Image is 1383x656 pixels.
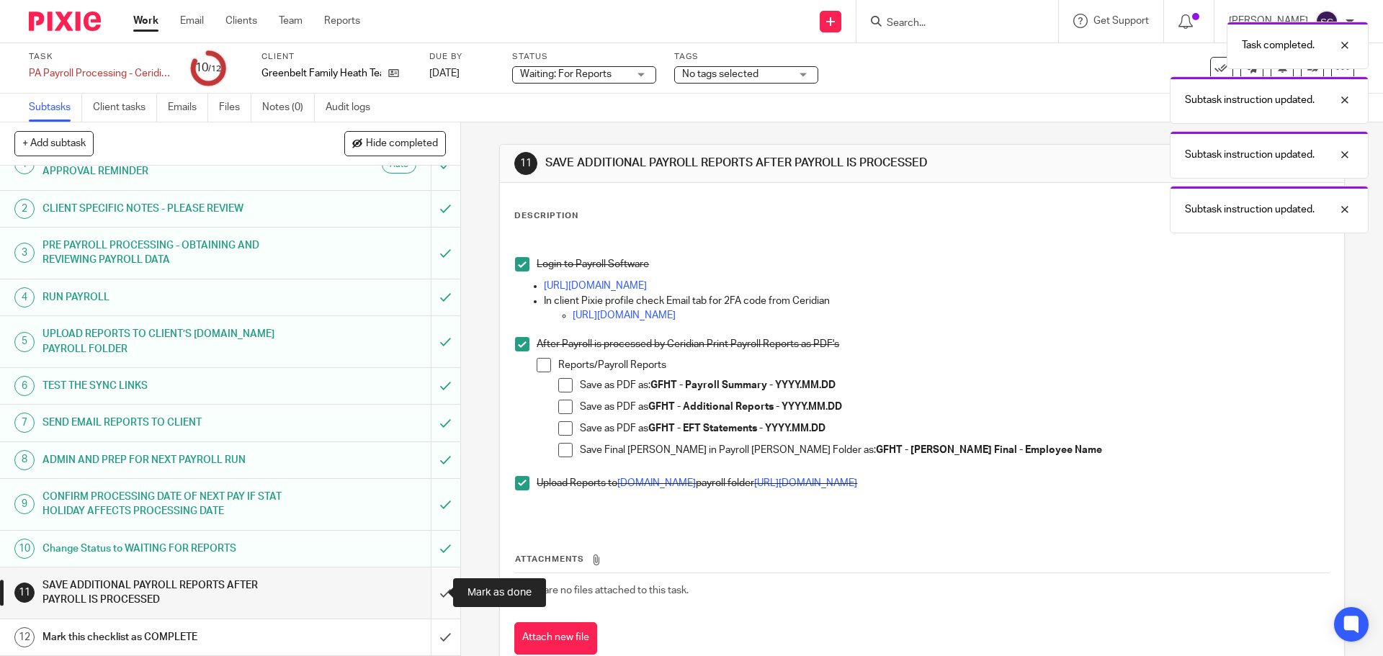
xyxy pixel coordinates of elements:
[261,51,411,63] label: Client
[42,575,292,611] h1: SAVE ADDITIONAL PAYROLL REPORTS AFTER PAYROLL IS PROCESSED
[429,51,494,63] label: Due by
[344,131,446,156] button: Hide completed
[544,281,647,291] a: [URL][DOMAIN_NAME]
[544,294,1328,308] p: In client Pixie profile check Email tab for 2FA code from Ceridian
[512,51,656,63] label: Status
[682,69,758,79] span: No tags selected
[1185,148,1315,162] p: Subtask instruction updated.
[14,583,35,603] div: 11
[1242,38,1315,53] p: Task completed.
[42,287,292,308] h1: RUN PAYROLL
[14,539,35,559] div: 10
[93,94,157,122] a: Client tasks
[14,627,35,647] div: 12
[674,51,818,63] label: Tags
[14,494,35,514] div: 9
[515,585,689,596] span: There are no files attached to this task.
[29,94,82,122] a: Subtasks
[514,210,578,222] p: Description
[580,400,1328,414] p: Save as PDF as
[520,69,612,79] span: Waiting: For Reports
[650,380,836,390] strong: GFHT - Payroll Summary - YYYY.MM.DD
[261,66,381,81] p: Greenbelt Family Heath Team
[1185,93,1315,107] p: Subtask instruction updated.
[14,131,94,156] button: + Add subtask
[14,376,35,396] div: 6
[14,413,35,433] div: 7
[225,14,257,28] a: Clients
[1185,202,1315,217] p: Subtask instruction updated.
[168,94,208,122] a: Emails
[366,138,438,150] span: Hide completed
[14,287,35,307] div: 4
[42,323,292,360] h1: UPLOAD REPORTS TO CLIENT’S [DOMAIN_NAME] PAYROLL FOLDER
[219,94,251,122] a: Files
[42,412,292,433] h1: SEND EMAIL REPORTS TO CLIENT
[537,257,1328,271] p: Login to Payroll Software
[545,156,953,171] h1: SAVE ADDITIONAL PAYROLL REPORTS AFTER PAYROLL IS PROCESSED
[537,476,1328,490] p: Upload Reports to payroll folder
[279,14,303,28] a: Team
[42,375,292,397] h1: TEST THE SYNC LINKS
[429,68,460,78] span: [DATE]
[29,12,101,31] img: Pixie
[42,198,292,220] h1: CLIENT SPECIFIC NOTES - PLEASE REVIEW
[14,450,35,470] div: 8
[326,94,381,122] a: Audit logs
[617,478,696,488] a: [DOMAIN_NAME]
[42,235,292,271] h1: PRE PAYROLL PROCESSING - OBTAINING AND REVIEWING PAYROLL DATA
[580,443,1328,457] p: Save Final [PERSON_NAME] in Payroll [PERSON_NAME] Folder as:
[754,478,857,488] a: [URL][DOMAIN_NAME]
[180,14,204,28] a: Email
[580,378,1328,392] p: Save as PDF as:
[324,14,360,28] a: Reports
[558,358,1328,372] p: Reports/Payroll Reports
[515,555,584,563] span: Attachments
[1315,10,1338,33] img: svg%3E
[208,65,221,73] small: /12
[14,243,35,263] div: 3
[514,152,537,175] div: 11
[262,94,315,122] a: Notes (0)
[195,60,221,76] div: 10
[42,486,292,523] h1: CONFIRM PROCESSING DATE OF NEXT PAY IF STAT HOLIDAY AFFECTS PROCESSING DATE
[42,626,292,648] h1: Mark this checklist as COMPLETE
[514,622,597,655] button: Attach new file
[133,14,158,28] a: Work
[42,449,292,471] h1: ADMIN AND PREP FOR NEXT PAYROLL RUN
[29,66,173,81] div: PA Payroll Processing - Ceridian - Bi-Weekly
[537,337,1328,351] p: After Payroll is processed by Ceridian Print Payroll Reports as PDF's
[29,51,173,63] label: Task
[42,538,292,560] h1: Change Status to WAITING FOR REPORTS
[648,423,825,433] strong: GFHT - EFT Statements - YYYY.MM.DD
[14,199,35,219] div: 2
[573,310,676,320] a: [URL][DOMAIN_NAME]
[14,332,35,352] div: 5
[648,402,842,412] strong: GFHT - Additional Reports - YYYY.MM.DD
[580,421,1328,436] p: Save as PDF as
[876,445,1102,455] strong: GFHT - [PERSON_NAME] Final - Employee Name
